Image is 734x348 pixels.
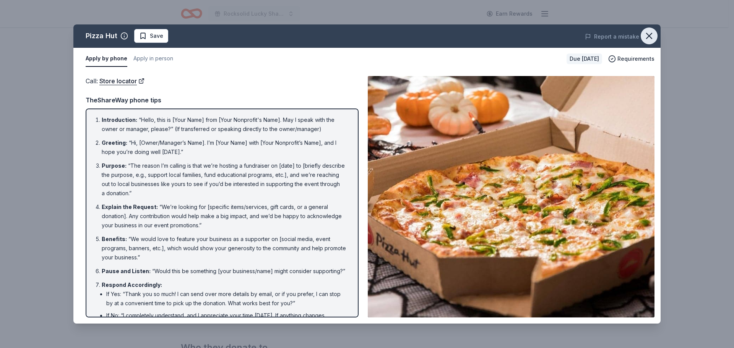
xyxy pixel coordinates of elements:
img: Image for Pizza Hut [368,76,654,317]
li: “We’re looking for [specific items/services, gift cards, or a general donation]. Any contribution... [102,202,347,230]
span: Save [150,31,163,40]
div: TheShareWay phone tips [86,95,359,105]
button: Apply in person [133,51,173,67]
li: “Hello, this is [Your Name] from [Your Nonprofit's Name]. May I speak with the owner or manager, ... [102,115,347,134]
span: Explain the Request : [102,204,158,210]
span: Respond Accordingly : [102,282,162,288]
span: Purpose : [102,162,127,169]
div: Call : [86,76,359,86]
span: Greeting : [102,139,127,146]
span: Benefits : [102,236,127,242]
li: “Hi, [Owner/Manager’s Name]. I’m [Your Name] with [Your Nonprofit’s Name], and I hope you’re doin... [102,138,347,157]
span: Pause and Listen : [102,268,151,274]
li: “We would love to feature your business as a supporter on [social media, event programs, banners,... [102,235,347,262]
li: If No: “I completely understand, and I appreciate your time [DATE]. If anything changes or if you... [106,311,347,338]
div: Pizza Hut [86,30,117,42]
div: Due [DATE] [567,53,602,64]
a: Store locator [99,76,145,86]
button: Apply by phone [86,51,127,67]
button: Requirements [608,54,654,63]
button: Report a mistake [585,32,639,41]
li: “The reason I’m calling is that we’re hosting a fundraiser on [date] to [briefly describe the pur... [102,161,347,198]
li: If Yes: “Thank you so much! I can send over more details by email, or if you prefer, I can stop b... [106,290,347,308]
button: Save [134,29,168,43]
span: Requirements [617,54,654,63]
li: “Would this be something [your business/name] might consider supporting?” [102,267,347,276]
span: Introduction : [102,117,137,123]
